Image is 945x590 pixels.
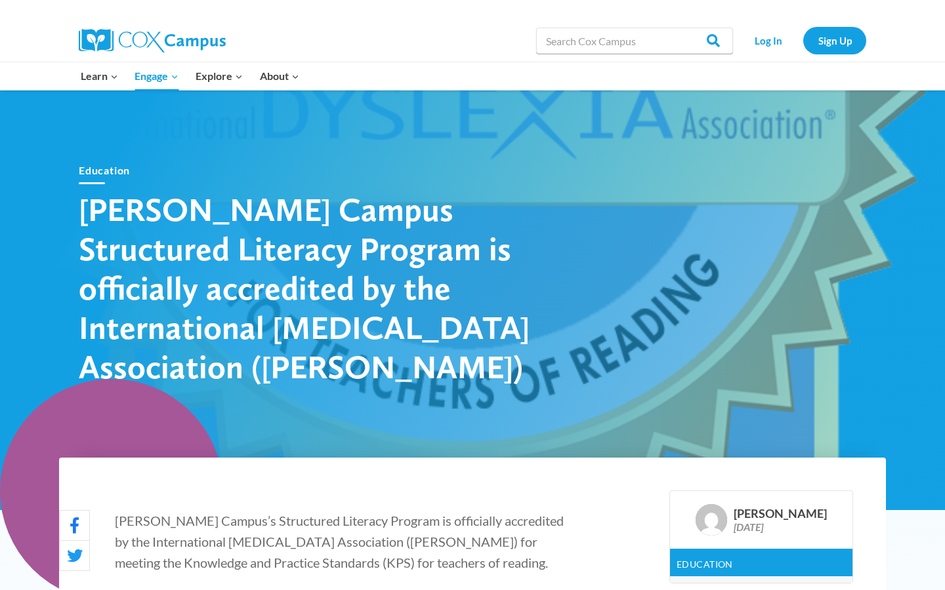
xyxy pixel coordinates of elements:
[72,62,307,90] nav: Primary Navigation
[734,521,827,533] div: [DATE]
[734,507,827,521] div: [PERSON_NAME]
[79,189,538,386] h1: [PERSON_NAME] Campus Structured Literacy Program is officially accredited by the International [M...
[79,164,130,176] a: Education
[81,68,118,85] span: Learn
[135,68,178,85] span: Engage
[740,27,866,54] nav: Secondary Navigation
[677,559,733,570] a: Education
[536,28,733,54] input: Search Cox Campus
[740,27,797,54] a: Log In
[260,68,299,85] span: About
[196,68,243,85] span: Explore
[803,27,866,54] a: Sign Up
[79,29,226,52] img: Cox Campus
[115,513,564,570] span: [PERSON_NAME] Campus’s Structured Literacy Program is officially accredited by the International ...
